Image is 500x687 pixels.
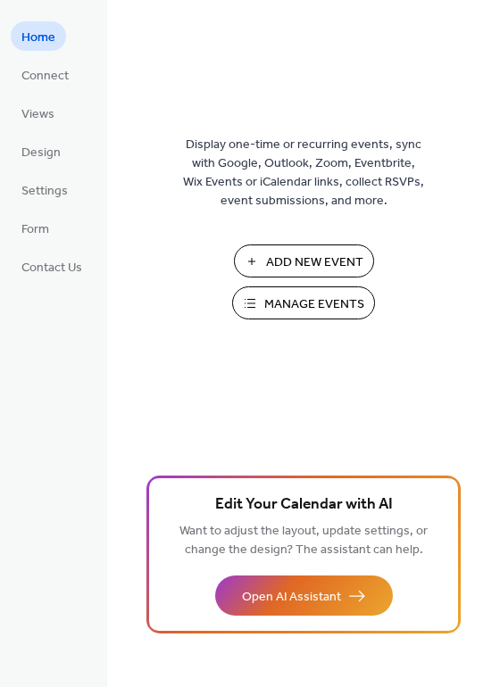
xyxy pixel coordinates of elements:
span: Settings [21,182,68,201]
a: Contact Us [11,252,93,281]
button: Manage Events [232,286,375,319]
span: Form [21,220,49,239]
span: Open AI Assistant [242,588,341,607]
span: Design [21,144,61,162]
span: Add New Event [266,253,363,272]
span: Display one-time or recurring events, sync with Google, Outlook, Zoom, Eventbrite, Wix Events or ... [183,136,424,211]
a: Form [11,213,60,243]
a: Connect [11,60,79,89]
span: Edit Your Calendar with AI [215,492,393,517]
span: Want to adjust the layout, update settings, or change the design? The assistant can help. [179,519,428,562]
a: Settings [11,175,79,204]
a: Home [11,21,66,51]
button: Add New Event [234,244,374,277]
span: Home [21,29,55,47]
a: Design [11,137,71,166]
a: Views [11,98,65,128]
span: Connect [21,67,69,86]
span: Manage Events [264,295,364,314]
span: Views [21,105,54,124]
span: Contact Us [21,259,82,277]
button: Open AI Assistant [215,575,393,616]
